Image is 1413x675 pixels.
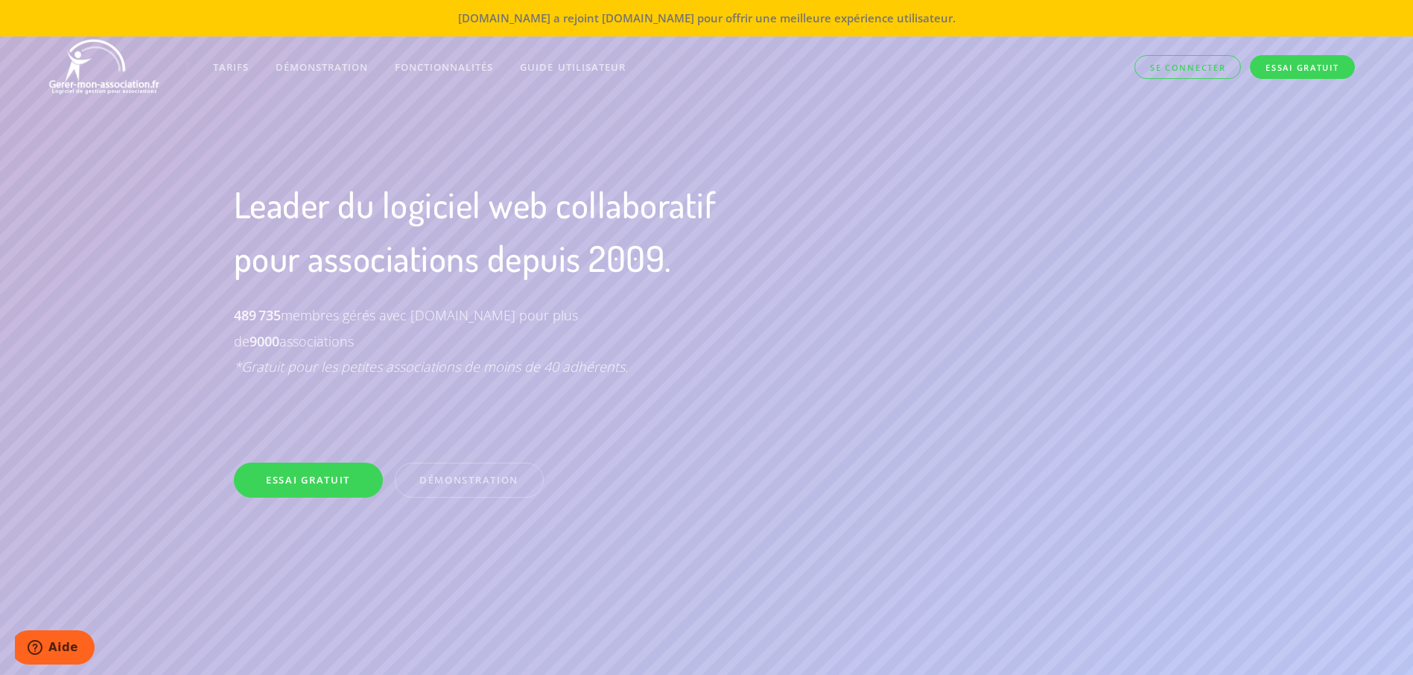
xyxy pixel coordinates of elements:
[15,630,95,668] iframe: Ouvre un widget dans lequel vous pouvez chatter avec l’un de nos agents
[234,358,628,375] em: *Gratuit pour les petites associations de moins de 40 adhérents.
[1250,55,1354,80] a: Essai gratuit
[48,37,164,97] img: logo
[234,302,668,379] p: membres gérés avec [DOMAIN_NAME] pour plus de associations
[234,306,281,324] strong: 489 735
[234,463,383,498] a: ESSAI GRATUIT
[262,46,381,88] a: DÉMONSTRATION
[234,177,776,285] h1: Leader du logiciel web collaboratif pour associations depuis 2009.
[395,463,544,498] a: DÉMONSTRATION
[200,46,262,88] a: TARIFS
[250,332,279,350] strong: 9000
[458,10,956,25] strong: [DOMAIN_NAME] a rejoint [DOMAIN_NAME] pour offrir une meilleure expérience utilisateur.
[381,46,507,88] a: FONCTIONNALITÉS
[1134,55,1241,80] a: Se connecter
[507,46,639,88] a: Guide utilisateur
